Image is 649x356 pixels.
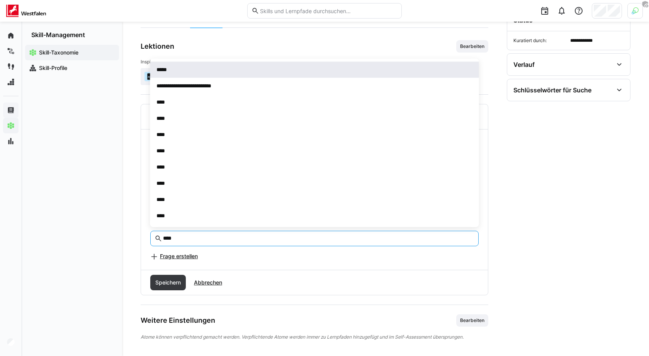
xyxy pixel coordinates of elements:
span: Speichern [154,279,182,286]
button: Abbrechen [189,275,227,290]
span: Frage erstellen [160,252,198,260]
a: Frage erstellen [150,252,479,261]
div: Verlauf [513,61,535,68]
span: Bearbeiten [459,43,485,49]
div: Schlüsselwörter für Suche [513,86,591,94]
button: Bearbeiten [456,40,488,53]
input: Skills und Lernpfade durchsuchen… [259,7,398,14]
button: Bearbeiten [456,314,488,327]
button: Speichern [150,275,186,290]
h3: Lektionen [141,42,174,51]
span: Abbrechen [193,279,223,286]
span: Kuratiert durch: [513,37,567,44]
span: Bearbeiten [459,317,485,324]
p: Inspirierend [141,59,488,65]
h3: Weitere Einstellungen [141,316,215,325]
span: Atome können verpflichtend gemacht werden. Verpflichtende Atome werden immer zu Lernpfaden hinzug... [141,334,464,340]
